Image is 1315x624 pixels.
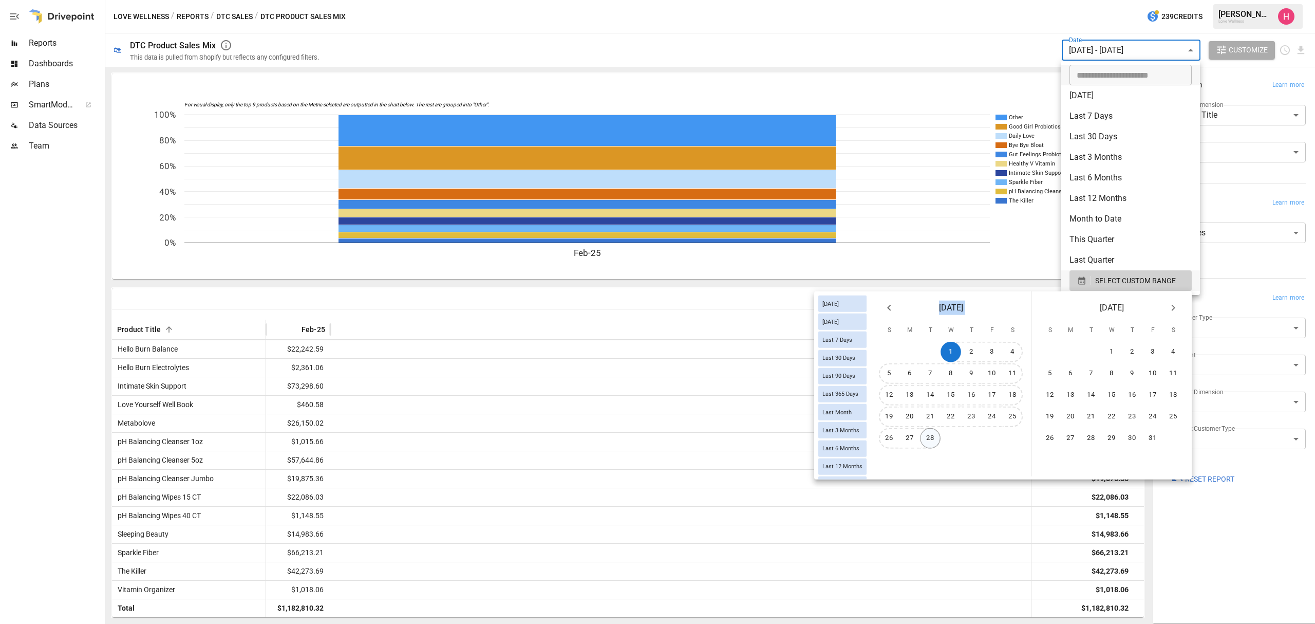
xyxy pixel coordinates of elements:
[1003,320,1022,341] span: Saturday
[1040,407,1060,427] button: 19
[1102,320,1121,341] span: Wednesday
[818,318,843,325] span: [DATE]
[1101,385,1122,406] button: 15
[1002,363,1023,384] button: 11
[1163,385,1183,406] button: 18
[1040,385,1060,406] button: 12
[1069,270,1192,291] button: SELECT CUSTOM RANGE
[1061,188,1200,209] li: Last 12 Months
[818,427,863,433] span: Last 3 Months
[961,363,982,384] button: 9
[982,407,1002,427] button: 24
[818,355,859,361] span: Last 30 Days
[1163,407,1183,427] button: 25
[1142,407,1163,427] button: 24
[818,386,867,402] div: Last 365 Days
[1061,209,1200,229] li: Month to Date
[961,407,982,427] button: 23
[1122,385,1142,406] button: 16
[1142,342,1163,362] button: 3
[1142,385,1163,406] button: 17
[941,342,961,362] button: 1
[1061,147,1200,168] li: Last 3 Months
[879,407,899,427] button: 19
[1163,363,1183,384] button: 11
[1040,363,1060,384] button: 5
[920,385,941,406] button: 14
[1002,385,1023,406] button: 18
[1041,320,1059,341] span: Sunday
[982,342,1002,362] button: 3
[1101,363,1122,384] button: 8
[961,342,982,362] button: 2
[818,350,867,366] div: Last 30 Days
[1143,320,1162,341] span: Friday
[920,407,941,427] button: 21
[1081,407,1101,427] button: 21
[818,300,843,307] span: [DATE]
[1101,407,1122,427] button: 22
[921,320,940,341] span: Tuesday
[879,298,899,318] button: Previous month
[939,301,963,315] span: [DATE]
[1060,363,1081,384] button: 6
[818,422,867,438] div: Last 3 Months
[1060,428,1081,449] button: 27
[879,385,899,406] button: 12
[982,385,1002,406] button: 17
[1060,385,1081,406] button: 13
[1081,363,1101,384] button: 7
[1061,126,1200,147] li: Last 30 Days
[1142,363,1163,384] button: 10
[879,428,899,449] button: 26
[1061,168,1200,188] li: Last 6 Months
[818,332,867,348] div: Last 7 Days
[900,320,919,341] span: Monday
[1061,106,1200,126] li: Last 7 Days
[920,428,941,449] button: 28
[818,463,867,470] span: Last 12 Months
[818,476,867,493] div: Last Year
[879,363,899,384] button: 5
[1095,274,1176,287] span: SELECT CUSTOM RANGE
[818,409,856,415] span: Last Month
[942,320,960,341] span: Wednesday
[818,337,856,343] span: Last 7 Days
[1061,320,1080,341] span: Monday
[1142,428,1163,449] button: 31
[818,314,867,330] div: [DATE]
[1164,320,1182,341] span: Saturday
[1122,342,1142,362] button: 2
[920,363,941,384] button: 7
[818,445,863,452] span: Last 6 Months
[941,385,961,406] button: 15
[818,368,867,384] div: Last 90 Days
[941,363,961,384] button: 8
[982,363,1002,384] button: 10
[941,407,961,427] button: 22
[983,320,1001,341] span: Friday
[1082,320,1100,341] span: Tuesday
[818,296,867,312] div: [DATE]
[818,440,867,456] div: Last 6 Months
[1061,250,1200,270] li: Last Quarter
[1100,301,1124,315] span: [DATE]
[1040,428,1060,449] button: 26
[1002,407,1023,427] button: 25
[1002,342,1023,362] button: 4
[1122,428,1142,449] button: 30
[1081,428,1101,449] button: 28
[899,407,920,427] button: 20
[880,320,898,341] span: Sunday
[1123,320,1141,341] span: Thursday
[899,385,920,406] button: 13
[1122,407,1142,427] button: 23
[899,363,920,384] button: 6
[818,458,867,474] div: Last 12 Months
[899,428,920,449] button: 27
[1163,298,1183,318] button: Next month
[1081,385,1101,406] button: 14
[818,404,867,420] div: Last Month
[1061,229,1200,250] li: This Quarter
[1061,85,1200,106] li: [DATE]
